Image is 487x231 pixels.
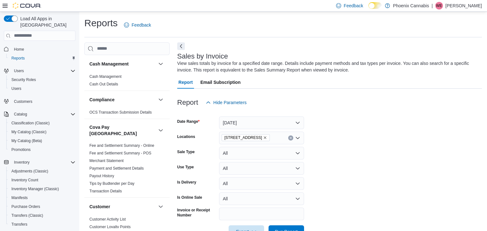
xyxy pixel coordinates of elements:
[177,134,195,139] label: Locations
[6,128,78,136] button: My Catalog (Classic)
[1,45,78,54] button: Home
[177,99,198,106] h3: Report
[89,110,152,115] a: OCS Transaction Submission Details
[14,160,29,165] span: Inventory
[89,143,154,148] span: Fee and Settlement Summary - Online
[432,2,433,9] p: |
[18,16,75,28] span: Load All Apps in [GEOGRAPHIC_DATA]
[177,195,202,200] label: Is Online Sale
[219,147,304,159] button: All
[11,138,42,143] span: My Catalog (Beta)
[89,217,126,222] a: Customer Activity List
[263,136,267,140] button: Remove 615 King St W from selection in this group
[9,185,75,193] span: Inventory Manager (Classic)
[89,143,154,148] a: Fee and Settlement Summary - Online
[6,54,78,63] button: Reports
[9,54,27,62] a: Reports
[11,110,75,118] span: Catalog
[89,225,131,229] a: Customer Loyalty Points
[200,76,241,89] span: Email Subscription
[219,177,304,190] button: All
[9,194,30,202] a: Manifests
[9,128,49,136] a: My Catalog (Classic)
[224,134,262,141] span: [STREET_ADDRESS]
[89,181,134,186] a: Tips by Budtender per Day
[222,134,270,141] span: 615 King St W
[436,2,442,9] span: We
[11,67,26,75] button: Users
[157,203,165,210] button: Customer
[11,121,50,126] span: Classification (Classic)
[9,221,30,228] a: Transfers
[1,66,78,75] button: Users
[89,151,151,156] span: Fee and Settlement Summary - POS
[9,76,38,84] a: Security Roles
[132,22,151,28] span: Feedback
[9,128,75,136] span: My Catalog (Classic)
[368,2,382,9] input: Dark Mode
[14,112,27,117] span: Catalog
[9,146,75,153] span: Promotions
[177,119,200,124] label: Date Range
[6,184,78,193] button: Inventory Manager (Classic)
[9,85,24,92] a: Users
[1,110,78,119] button: Catalog
[11,204,40,209] span: Purchase Orders
[11,46,27,53] a: Home
[89,203,156,210] button: Customer
[11,195,28,200] span: Manifests
[89,181,134,186] span: Tips by Budtender per Day
[89,159,124,163] a: Merchant Statement
[84,142,170,197] div: Cova Pay [GEOGRAPHIC_DATA]
[84,17,118,29] h1: Reports
[89,97,114,103] h3: Compliance
[13,3,41,9] img: Cova
[84,73,170,91] div: Cash Management
[11,98,35,105] a: Customers
[6,167,78,176] button: Adjustments (Classic)
[6,84,78,93] button: Users
[11,159,32,166] button: Inventory
[435,2,443,9] div: Wael elrifai
[288,135,293,140] button: Clear input
[89,224,131,229] span: Customer Loyalty Points
[1,158,78,167] button: Inventory
[9,119,52,127] a: Classification (Classic)
[9,146,33,153] a: Promotions
[11,110,29,118] button: Catalog
[6,136,78,145] button: My Catalog (Beta)
[11,77,36,82] span: Security Roles
[9,76,75,84] span: Security Roles
[89,173,114,178] span: Payout History
[177,208,217,218] label: Invoice or Receipt Number
[9,212,46,219] a: Transfers (Classic)
[177,42,185,50] button: Next
[157,96,165,103] button: Compliance
[89,189,122,193] a: Transaction Details
[89,158,124,163] span: Merchant Statement
[9,54,75,62] span: Reports
[11,159,75,166] span: Inventory
[9,119,75,127] span: Classification (Classic)
[157,127,165,134] button: Cova Pay [GEOGRAPHIC_DATA]
[89,74,121,79] a: Cash Management
[6,211,78,220] button: Transfers (Classic)
[219,192,304,205] button: All
[393,2,429,9] p: Phoenix Cannabis
[89,124,156,137] button: Cova Pay [GEOGRAPHIC_DATA]
[89,166,144,171] a: Payment and Settlement Details
[14,68,24,73] span: Users
[6,75,78,84] button: Security Roles
[6,176,78,184] button: Inventory Count
[9,137,75,145] span: My Catalog (Beta)
[11,222,27,227] span: Transfers
[6,202,78,211] button: Purchase Orders
[11,169,48,174] span: Adjustments (Classic)
[177,165,194,170] label: Use Type
[177,180,196,185] label: Is Delivery
[89,82,118,87] span: Cash Out Details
